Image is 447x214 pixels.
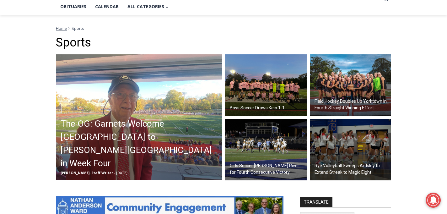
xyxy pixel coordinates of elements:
[310,54,391,116] img: (PHOTO: The 2025 Rye Field Hockey team. Credit: Maureen Tsuchida.)
[56,54,222,180] a: The OG: Garnets Welcome [GEOGRAPHIC_DATA] to [PERSON_NAME][GEOGRAPHIC_DATA] in Week Four [PERSON_...
[56,54,222,180] img: (PHOTO: The voice of Rye Garnet Football and Old Garnet Steve Feeney in the Nugent Stadium press ...
[61,117,220,170] h2: The OG: Garnets Welcome [GEOGRAPHIC_DATA] to [PERSON_NAME][GEOGRAPHIC_DATA] in Week Four
[225,54,307,116] img: (PHOTO: The Rye Boys Soccer team from their match agains Keio Academy on September 30, 2025. Cred...
[230,162,305,176] h2: Girls Soccer [PERSON_NAME] River for Fourth Consecutive Victory
[164,63,291,77] span: Intern @ [DOMAIN_NAME]
[114,170,115,175] span: -
[310,54,391,116] a: Field Hockey Doubles Up Yorktown in Fourth Straight Winning Effort
[315,162,390,176] h2: Rye Volleyball Sweeps Ardsley to Extend Streak to Magic Eight
[225,119,307,181] a: Girls Soccer [PERSON_NAME] River for Fourth Consecutive Victory
[151,61,304,78] a: Intern @ [DOMAIN_NAME]
[61,170,113,175] span: [PERSON_NAME], Staff Writer
[73,59,76,66] div: 6
[56,25,67,31] a: Home
[300,197,332,207] strong: TRANSLATE
[159,0,297,61] div: Apply Now <> summer and RHS senior internships available
[116,170,127,175] span: [DATE]
[230,105,285,111] h2: Boys Soccer Draws Keio 1-1
[72,25,84,31] span: Sports
[225,119,307,181] img: (PHOTO: Rye Girls Soccer celebrates their 2-0 victory over undefeated Pearl River on September 30...
[66,59,68,66] div: 6
[310,119,391,181] a: Rye Volleyball Sweeps Ardsley to Extend Streak to Magic Eight
[56,25,391,31] nav: Breadcrumbs
[56,36,391,50] h1: Sports
[0,63,91,78] a: [PERSON_NAME] Read Sanctuary Fall Fest: [DATE]
[310,119,391,181] img: (PHOTO: The Rye Volleyball team from a four-set win on September 29, 2025. They recently defeated...
[5,63,80,78] h4: [PERSON_NAME] Read Sanctuary Fall Fest: [DATE]
[70,59,72,66] div: /
[225,54,307,116] a: Boys Soccer Draws Keio 1-1
[315,98,390,111] h2: Field Hockey Doubles Up Yorktown in Fourth Straight Winning Effort
[68,25,71,31] span: >
[66,18,88,58] div: Two by Two Animal Haven & The Nature Company: The Wild World of Animals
